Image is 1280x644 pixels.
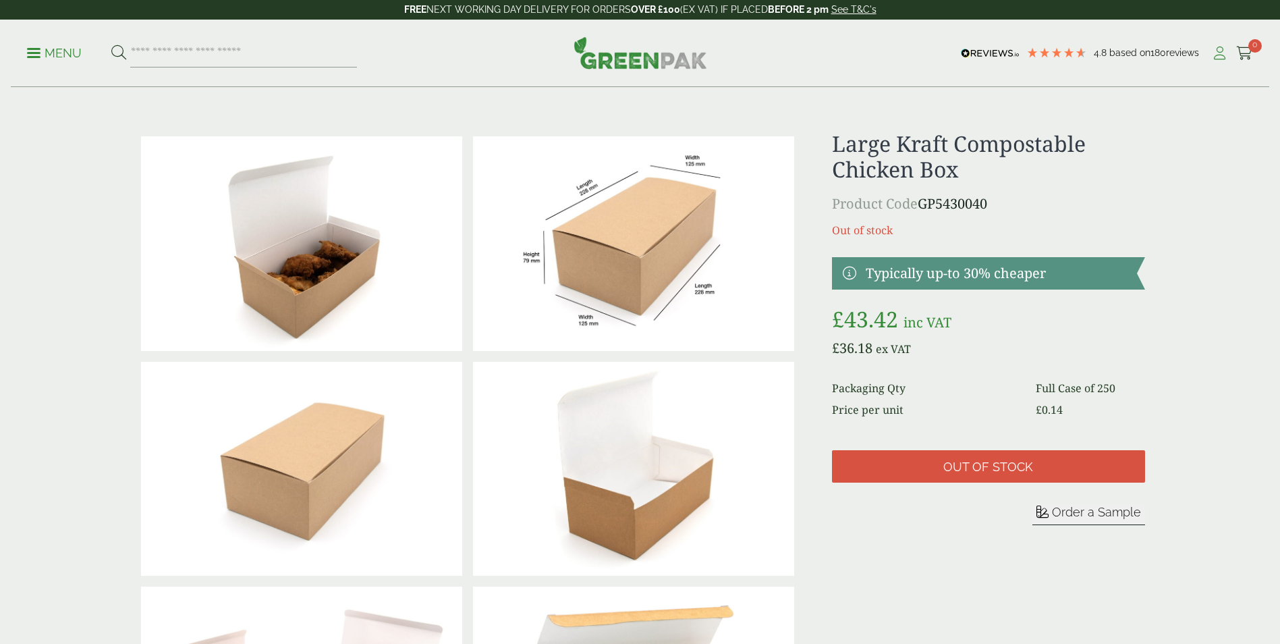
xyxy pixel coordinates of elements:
i: Cart [1236,47,1253,60]
i: My Account [1211,47,1228,60]
img: REVIEWS.io [961,49,1020,58]
p: Out of stock [832,222,1144,238]
span: £ [832,304,844,333]
span: 4.8 [1094,47,1109,58]
span: reviews [1166,47,1199,58]
strong: BEFORE 2 pm [768,4,829,15]
strong: FREE [404,4,426,15]
a: Menu [27,45,82,59]
img: Large Kraft Chicken Box With Chicken And Chips [141,136,462,351]
bdi: 43.42 [832,304,898,333]
span: Order a Sample [1052,505,1141,519]
bdi: 36.18 [832,339,872,357]
img: Large Kraft Chicken Box Open [473,362,794,576]
dt: Packaging Qty [832,380,1020,396]
p: Menu [27,45,82,61]
span: 180 [1150,47,1166,58]
span: £ [1036,402,1042,417]
span: Product Code [832,194,918,213]
div: 4.78 Stars [1026,47,1087,59]
bdi: 0.14 [1036,402,1063,417]
img: Large Kraft Chicken Box Closed [141,362,462,576]
strong: OVER £100 [631,4,680,15]
dt: Price per unit [832,402,1020,418]
span: £ [832,339,839,357]
p: GP5430040 [832,194,1144,214]
span: ex VAT [876,342,911,356]
span: Based on [1109,47,1150,58]
button: Order a Sample [1032,504,1145,525]
span: 0 [1248,39,1262,53]
h1: Large Kraft Compostable Chicken Box [832,131,1144,183]
span: Out of stock [943,460,1033,475]
img: GreenPak Supplies [574,36,707,69]
a: 0 [1236,43,1253,63]
img: ChickenBox_large [473,136,794,351]
span: inc VAT [903,313,951,331]
dd: Full Case of 250 [1036,380,1144,396]
a: See T&C's [831,4,876,15]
